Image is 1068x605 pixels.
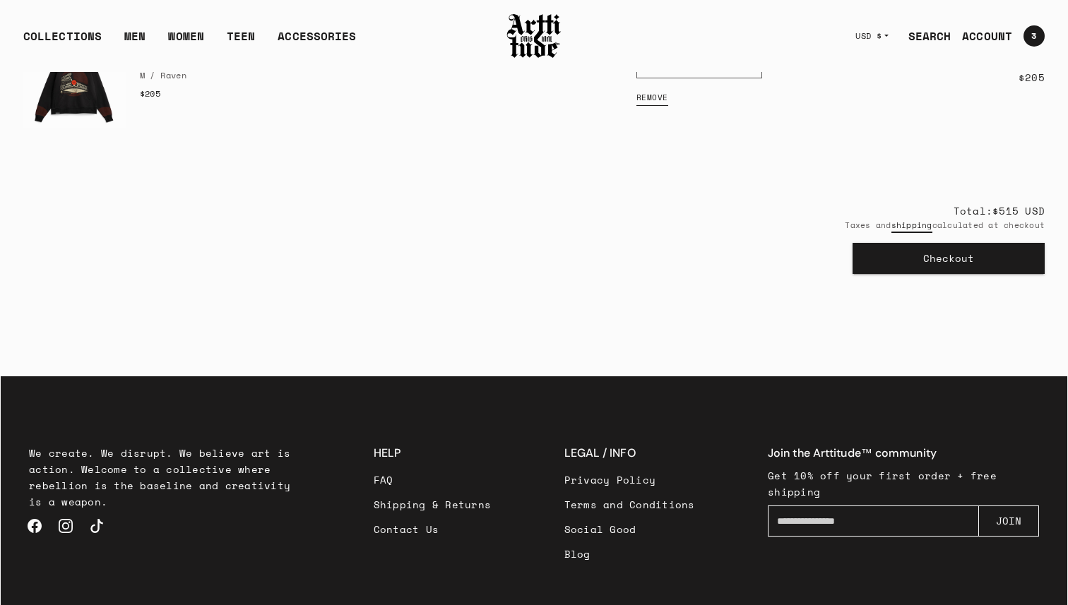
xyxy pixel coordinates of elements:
[978,505,1039,537] button: JOIN
[50,510,81,541] a: Instagram
[897,22,951,50] a: SEARCH
[1031,32,1036,40] span: 3
[12,28,367,56] ul: Main navigation
[855,30,882,42] span: USD $
[374,467,492,492] a: FAQ
[374,492,492,517] a: Shipping & Returns
[81,510,112,541] a: TikTok
[140,88,161,100] span: $205
[992,203,1045,218] span: $515 USD
[564,445,695,462] h3: LEGAL / INFO
[374,445,492,462] h3: HELP
[1019,69,1045,85] span: $205
[847,20,897,52] button: USD $
[564,541,695,566] a: Blog
[506,12,562,60] img: Arttitude
[564,467,695,492] a: Privacy Policy
[140,69,636,81] div: M / Raven
[374,517,492,541] a: Contact Us
[768,445,1039,462] h4: Join the Arttitude™ community
[23,28,102,56] div: COLLECTIONS
[23,203,1045,219] p: Total:
[564,492,695,517] a: Terms and Conditions
[853,243,1045,274] button: Checkout
[19,510,50,541] a: Facebook
[168,28,204,56] a: WOMEN
[124,28,146,56] a: MEN
[891,219,932,232] a: shipping
[768,467,1039,500] p: Get 10% off your first order + free shipping
[636,84,668,112] a: Remove
[278,28,356,56] div: ACCESSORIES
[1012,20,1045,52] a: CART
[227,28,255,56] a: TEEN
[29,445,300,510] p: We create. We disrupt. We believe art is action. Welcome to a collective where rebellion is the b...
[564,517,695,541] a: Social Good
[768,505,979,537] input: Enter your email
[23,219,1045,232] small: Taxes and calculated at checkout
[951,22,1012,50] a: ACCOUNT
